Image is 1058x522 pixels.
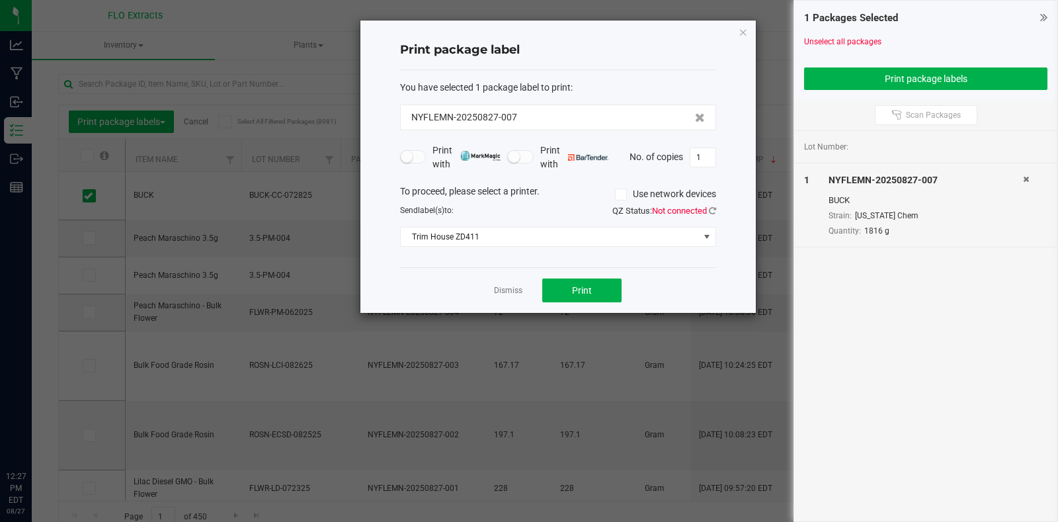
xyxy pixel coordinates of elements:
span: Quantity: [829,226,861,236]
a: Unselect all packages [804,37,881,46]
span: Print with [432,144,501,171]
a: Dismiss [494,285,522,296]
span: You have selected 1 package label to print [400,82,571,93]
span: Print [572,285,592,296]
span: Send to: [400,206,454,215]
iframe: Resource center [13,416,53,456]
span: Not connected [652,206,707,216]
span: [US_STATE] Chem [855,211,918,220]
img: mark_magic_cybra.png [460,151,501,161]
span: 1 [804,175,809,185]
span: 1816 g [864,226,889,236]
div: To proceed, please select a printer. [390,185,726,204]
img: bartender.png [568,154,608,161]
div: : [400,81,716,95]
span: Scan Packages [906,110,961,120]
span: No. of copies [630,151,683,161]
h4: Print package label [400,42,716,59]
button: Print [542,279,622,302]
span: QZ Status: [612,206,716,216]
span: label(s) [418,206,444,215]
div: NYFLEMN-20250827-007 [829,173,1023,187]
span: Lot Number: [804,141,848,153]
span: Print with [540,144,608,171]
label: Use network devices [615,187,716,201]
div: BUCK [829,194,1023,207]
span: Strain: [829,211,852,220]
span: NYFLEMN-20250827-007 [411,110,517,124]
button: Print package labels [804,67,1047,90]
span: Trim House ZD411 [401,228,699,246]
